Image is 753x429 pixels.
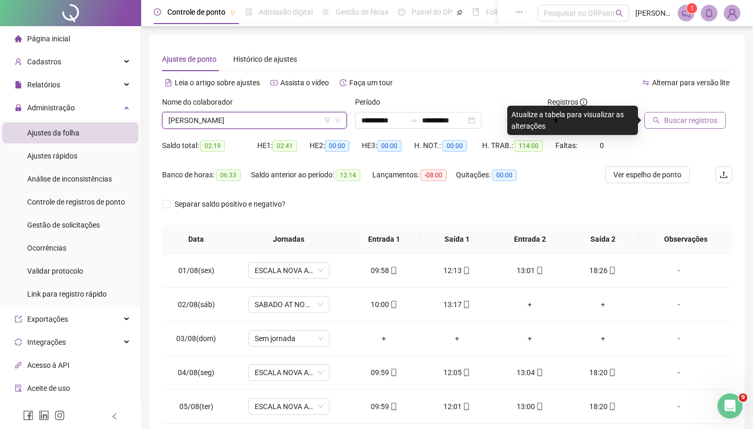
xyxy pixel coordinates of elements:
[176,334,216,343] span: 03/08(dom)
[356,299,413,310] div: 10:00
[690,5,694,12] span: 1
[15,315,22,323] span: export
[653,117,660,124] span: search
[162,169,251,181] div: Banco de horas:
[516,8,523,16] span: ellipsis
[178,368,214,377] span: 04/08(seg)
[414,140,482,152] div: H. NOT.:
[335,117,341,123] span: down
[648,367,710,378] div: -
[356,333,413,344] div: +
[409,116,418,125] span: swap-right
[575,367,631,378] div: 18:20
[324,117,330,123] span: filter
[420,225,494,254] th: Saída 1
[429,401,485,412] div: 12:01
[462,301,470,308] span: mobile
[389,403,397,410] span: mobile
[362,140,414,152] div: HE 3:
[635,7,671,19] span: [PERSON_NAME]
[348,225,421,254] th: Entrada 1
[216,170,241,181] span: 06:33
[648,333,710,344] div: -
[27,35,70,43] span: Página inicial
[168,112,340,128] span: JONATAS SENNA
[154,8,161,16] span: clock-circle
[15,104,22,111] span: lock
[482,140,555,152] div: H. TRAB.:
[429,333,485,344] div: +
[27,315,68,323] span: Exportações
[27,338,66,346] span: Integrações
[336,170,360,181] span: 12:14
[15,338,22,346] span: sync
[245,8,253,16] span: file-done
[389,301,397,308] span: mobile
[15,362,22,369] span: api
[462,403,470,410] span: mobile
[27,290,107,298] span: Link para registro rápido
[648,265,710,276] div: -
[535,403,543,410] span: mobile
[575,333,631,344] div: +
[502,333,558,344] div: +
[605,166,690,183] button: Ver espelho de ponto
[600,141,604,150] span: 0
[27,267,83,275] span: Validar protocolo
[27,104,75,112] span: Administração
[566,225,640,254] th: Saída 2
[547,96,587,108] span: Registros
[27,175,112,183] span: Análise de inconsistências
[167,8,225,16] span: Controle de ponto
[457,9,463,16] span: pushpin
[507,106,638,135] div: Atualize a tabela para visualizar as alterações
[54,410,65,421] span: instagram
[429,299,485,310] div: 13:17
[322,8,329,16] span: sun
[555,141,579,150] span: Faltas:
[486,8,553,16] span: Folha de pagamento
[162,55,216,63] span: Ajustes de ponto
[575,265,631,276] div: 18:26
[255,297,323,312] span: SABADO AT NOVO
[230,9,236,16] span: pushpin
[409,116,418,125] span: to
[111,413,118,420] span: left
[178,266,214,275] span: 01/08(sex)
[165,79,172,86] span: file-text
[389,369,397,376] span: mobile
[681,8,691,18] span: notification
[27,384,70,392] span: Aceite de uso
[27,152,77,160] span: Ajustes rápidos
[251,169,372,181] div: Saldo anterior ao período:
[27,198,125,206] span: Controle de registros de ponto
[162,96,239,108] label: Nome do colaborador
[492,170,517,181] span: 00:00
[502,265,558,276] div: 13:01
[644,112,726,129] button: Buscar registros
[257,140,310,152] div: HE 1:
[472,8,480,16] span: book
[648,401,710,412] div: -
[355,96,387,108] label: Período
[608,403,616,410] span: mobile
[664,115,717,126] span: Buscar registros
[27,361,70,369] span: Acesso à API
[640,225,732,254] th: Observações
[575,299,631,310] div: +
[389,267,397,274] span: mobile
[648,233,724,245] span: Observações
[270,79,278,86] span: youtube
[642,79,649,86] span: swap
[704,8,714,18] span: bell
[720,171,728,179] span: upload
[27,221,100,229] span: Gestão de solicitações
[502,299,558,310] div: +
[535,267,543,274] span: mobile
[162,140,257,152] div: Saldo total:
[272,140,297,152] span: 02:41
[310,140,362,152] div: HE 2:
[462,369,470,376] span: mobile
[687,3,697,14] sup: 1
[442,140,467,152] span: 00:00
